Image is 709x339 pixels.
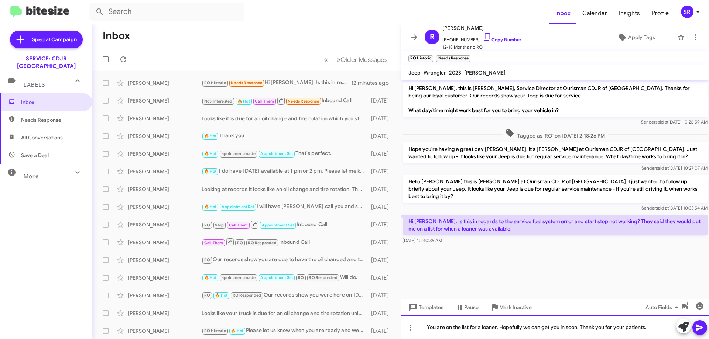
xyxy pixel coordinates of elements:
[237,241,243,245] span: RO
[464,69,506,76] span: [PERSON_NAME]
[248,241,276,245] span: RO Responded
[128,132,202,140] div: [PERSON_NAME]
[499,301,532,314] span: Mark Inactive
[408,55,433,62] small: RO Historic
[128,292,202,299] div: [PERSON_NAME]
[367,309,395,317] div: [DATE]
[367,115,395,122] div: [DATE]
[202,220,367,229] div: Inbound Call
[641,205,708,211] span: Sender [DATE] 10:33:54 AM
[103,30,130,42] h1: Inbox
[255,99,274,104] span: Call Them
[367,239,395,246] div: [DATE]
[128,115,202,122] div: [PERSON_NAME]
[204,223,210,228] span: RO
[128,221,202,228] div: [PERSON_NAME]
[656,205,669,211] span: said at
[401,315,709,339] div: You are on the list for a loaner. Hopefully we can get you in soon. Thank you for your patients.
[641,165,708,171] span: Sender [DATE] 10:27:07 AM
[367,168,395,175] div: [DATE]
[319,52,332,67] button: Previous
[442,44,521,51] span: 12-18 Months no RO
[613,3,646,24] a: Insights
[202,79,351,87] div: Hi [PERSON_NAME]. Is this in regards to the service fuel system error and start stop not working?...
[260,275,293,280] span: Appointment Set
[128,186,202,193] div: [PERSON_NAME]
[202,291,367,300] div: Our records show you were here on [DATE] for service. I am not sure why our system did not catch ...
[367,327,395,335] div: [DATE]
[128,239,202,246] div: [PERSON_NAME]
[21,98,84,106] span: Inbox
[401,301,449,314] button: Templates
[503,129,608,139] span: Tagged as 'RO' on [DATE] 2:18:26 PM
[449,301,484,314] button: Pause
[202,167,367,176] div: I do have [DATE] available at 1 pm or 2 pm. Please let me know if one of these times works for you.
[483,37,521,42] a: Copy Number
[260,151,293,156] span: Appointment Set
[336,55,340,64] span: »
[204,80,226,85] span: RO Historic
[424,69,446,76] span: Wrangler
[430,31,435,43] span: R
[367,132,395,140] div: [DATE]
[681,6,693,18] div: SR
[128,256,202,264] div: [PERSON_NAME]
[21,116,84,124] span: Needs Response
[204,151,217,156] span: 🔥 Hot
[21,134,63,141] span: All Conversations
[576,3,613,24] a: Calendar
[233,293,261,298] span: RO Responded
[403,142,708,163] p: Hope you're having a great day [PERSON_NAME]. it's [PERSON_NAME] at Ourisman CDJR of [GEOGRAPHIC_...
[484,301,538,314] button: Mark Inactive
[231,80,262,85] span: Needs Response
[24,173,39,180] span: More
[675,6,701,18] button: SR
[340,56,387,64] span: Older Messages
[367,221,395,228] div: [DATE]
[403,215,708,235] p: Hi [PERSON_NAME]. Is this in regards to the service fuel system error and start stop not working?...
[655,119,668,125] span: said at
[202,256,367,264] div: Our records show you are due to have the oil changed and tires rotated, unless you already had th...
[332,52,392,67] button: Next
[229,223,248,228] span: Call Them
[204,293,210,298] span: RO
[367,274,395,281] div: [DATE]
[222,151,256,156] span: apointment made
[408,69,421,76] span: Jeep
[32,36,77,43] span: Special Campaign
[128,150,202,158] div: [PERSON_NAME]
[204,275,217,280] span: 🔥 Hot
[442,32,521,44] span: [PHONE_NUMBER]
[449,69,461,76] span: 2023
[598,31,674,44] button: Apply Tags
[320,52,392,67] nav: Page navigation example
[202,132,367,140] div: Thank you
[128,327,202,335] div: [PERSON_NAME]
[128,97,202,104] div: [PERSON_NAME]
[202,203,367,211] div: I will have [PERSON_NAME] call you and set everything up for you.
[202,309,367,317] div: Looks like your truck is due for an oil change and tire rotation unless you have already had it p...
[202,186,367,193] div: Looking at records it looks like an oil change and tire rotation. They will check over the car to...
[367,203,395,211] div: [DATE]
[128,274,202,281] div: [PERSON_NAME]
[128,168,202,175] div: [PERSON_NAME]
[288,99,319,104] span: Needs Response
[403,238,442,243] span: [DATE] 10:40:36 AM
[21,152,49,159] span: Save a Deal
[204,204,217,209] span: 🔥 Hot
[298,275,304,280] span: RO
[646,3,675,24] a: Profile
[407,301,443,314] span: Templates
[89,3,244,21] input: Search
[202,115,367,122] div: Looks like it is due for an oil change and tire rotation which you still have one of each pre-paid.
[222,275,256,280] span: apointment made
[367,150,395,158] div: [DATE]
[204,134,217,138] span: 🔥 Hot
[436,55,470,62] small: Needs Response
[202,149,367,158] div: That's perfect.
[202,96,367,105] div: Inbound Call
[215,223,224,228] span: Stop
